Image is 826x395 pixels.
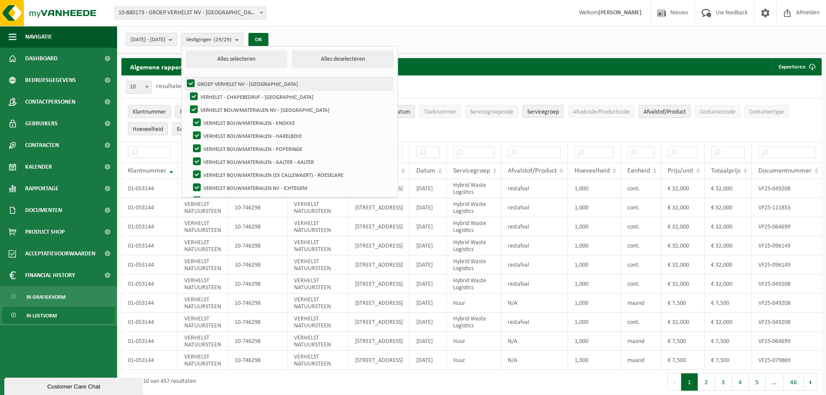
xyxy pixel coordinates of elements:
td: [DATE] [410,313,447,332]
label: VERHELST BOUWMATERIALEN - POPERINGE [191,142,393,155]
span: Afvalstof/Product [643,109,686,115]
span: 10 [126,81,152,94]
span: Navigatie [25,26,52,48]
span: Containercode [700,109,735,115]
td: restafval [501,198,568,217]
span: Eenheid [627,167,650,174]
span: Bedrijfsgegevens [25,69,76,91]
td: VF25-064699 [752,217,823,236]
span: Gebruikers [25,113,58,134]
td: restafval [501,255,568,274]
td: VERHELST NATUURSTEEN [287,332,349,351]
td: [STREET_ADDRESS] [349,294,410,313]
td: VERHELST NATUURSTEEN [178,217,228,236]
td: 10-746298 [228,236,287,255]
a: In grafiekvorm [2,288,115,305]
td: VERHELST NATUURSTEEN [287,198,349,217]
td: 10-746298 [228,332,287,351]
span: Acceptatievoorwaarden [25,243,95,264]
td: maand [621,294,661,313]
span: 10-880173 - GROEP VERHELST NV - OOSTENDE [115,7,266,19]
td: 1,000 [568,313,621,332]
td: [STREET_ADDRESS] [349,313,410,332]
td: € 32,000 [661,313,705,332]
td: [DATE] [410,274,447,294]
span: Containertype [749,109,784,115]
span: Hoeveelheid [133,126,163,133]
td: VERHELST NATUURSTEEN [178,332,228,351]
td: [STREET_ADDRESS] [349,255,410,274]
span: Servicegroep [453,167,490,174]
td: 1,000 [568,351,621,370]
td: [DATE] [410,351,447,370]
button: Vestigingen(29/29) [181,33,243,46]
td: [STREET_ADDRESS] [349,332,410,351]
button: HoeveelheidHoeveelheid: Activate to sort [128,122,168,135]
a: In lijstvorm [2,307,115,323]
button: ServicegroepcodeServicegroepcode: Activate to sort [465,105,518,118]
span: 10 [126,81,151,93]
td: 01-053144 [121,313,178,332]
span: Klant [180,109,193,115]
button: 46 [784,373,804,391]
td: [DATE] [410,236,447,255]
label: VERHELST BOUWMATERIALEN NV - ICHTEGEM [191,181,393,194]
span: In grafiekvorm [26,289,65,305]
td: Hybrid Waste Logistics [447,313,501,332]
span: Documenten [25,199,62,221]
td: VERHELST NATUURSTEEN [287,274,349,294]
span: Dashboard [25,48,58,69]
span: Financial History [25,264,75,286]
td: € 32,000 [661,255,705,274]
button: EenheidEenheid: Activate to sort [172,122,201,135]
td: VERHELST NATUURSTEEN [287,351,349,370]
td: restafval [501,236,568,255]
td: [DATE] [410,255,447,274]
td: 1,000 [568,217,621,236]
td: € 32,000 [705,198,752,217]
span: Product Shop [25,221,65,243]
span: Hoeveelheid [575,167,610,174]
span: Documentnummer [758,167,812,174]
button: ServicegroepServicegroep: Activate to sort [522,105,564,118]
td: VERHELST NATUURSTEEN [178,179,228,198]
td: 1,000 [568,274,621,294]
span: Datum [416,167,435,174]
td: VF25-079869 [752,351,823,370]
td: [DATE] [410,332,447,351]
td: [STREET_ADDRESS] [349,236,410,255]
td: Hybrid Waste Logistics [447,179,501,198]
td: VF25-064699 [752,332,823,351]
td: [STREET_ADDRESS] [349,217,410,236]
td: 1,000 [568,236,621,255]
td: € 32,000 [661,179,705,198]
label: VERHELST BOUWMATERIALEN NV - DEERLIJK [191,194,393,207]
td: Hybrid Waste Logistics [447,274,501,294]
td: € 7,500 [705,351,752,370]
td: cont. [621,217,661,236]
span: … [766,373,784,391]
td: € 7,500 [661,332,705,351]
span: Klantnummer [128,167,167,174]
td: € 32,000 [661,198,705,217]
td: [DATE] [410,217,447,236]
label: VERHELST - CHAPEBEDRIJF - [GEOGRAPHIC_DATA] [188,90,392,103]
span: Taaknummer [424,109,456,115]
label: GROEP VERHELST NV - [GEOGRAPHIC_DATA] [185,77,392,90]
td: 10-746298 [228,198,287,217]
td: € 32,000 [705,274,752,294]
td: € 32,000 [705,313,752,332]
td: 10-746298 [228,274,287,294]
td: VERHELST NATUURSTEEN [178,351,228,370]
button: 2 [698,373,715,391]
td: 10-746298 [228,313,287,332]
td: € 32,000 [705,255,752,274]
td: [DATE] [410,179,447,198]
td: Huur [447,351,501,370]
td: € 7,500 [661,351,705,370]
td: VF25-049208 [752,294,823,313]
td: € 7,500 [705,332,752,351]
span: In lijstvorm [26,307,57,324]
td: cont. [621,274,661,294]
td: 01-053144 [121,274,178,294]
